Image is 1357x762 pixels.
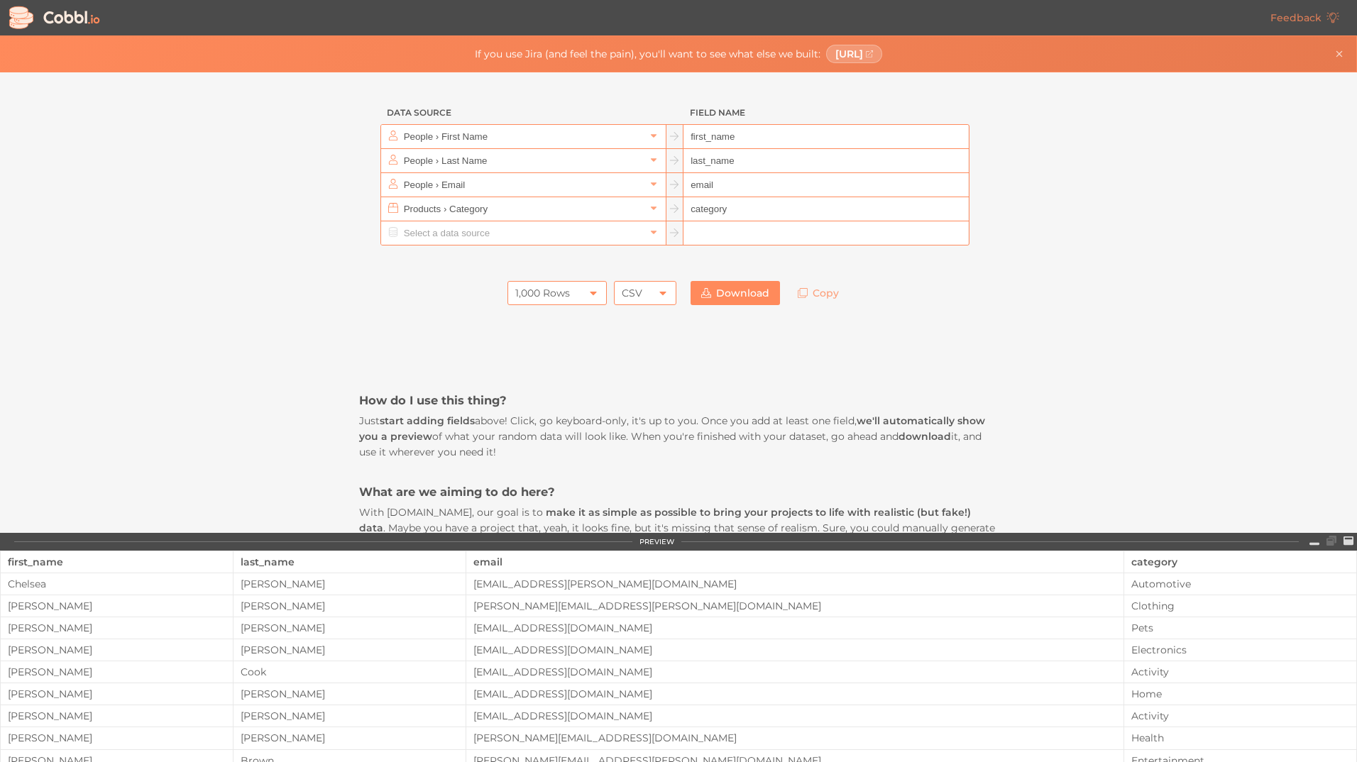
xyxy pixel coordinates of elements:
div: [EMAIL_ADDRESS][DOMAIN_NAME] [466,666,1123,678]
div: last_name [241,551,458,573]
div: Automotive [1124,578,1356,590]
div: [PERSON_NAME] [1,666,233,678]
div: [PERSON_NAME] [1,688,233,700]
div: [PERSON_NAME] [234,644,466,656]
strong: make it as simple as possible to bring your projects to life with realistic (but fake!) data [359,506,971,534]
div: Chelsea [1,578,233,590]
div: [PERSON_NAME] [1,644,233,656]
div: category [1131,551,1349,573]
input: Select a data source [400,197,645,221]
div: Health [1124,732,1356,744]
div: [PERSON_NAME] [1,622,233,634]
div: [EMAIL_ADDRESS][DOMAIN_NAME] [466,710,1123,722]
div: [PERSON_NAME] [234,710,466,722]
div: Cook [234,666,466,678]
strong: start adding fields [380,414,475,427]
input: Select a data source [400,125,645,148]
div: Activity [1124,666,1356,678]
input: Select a data source [400,149,645,172]
div: 1,000 Rows [515,281,570,305]
div: [PERSON_NAME] [234,578,466,590]
div: Clothing [1124,600,1356,612]
h3: Field Name [683,101,969,125]
input: Select a data source [400,173,645,197]
div: [PERSON_NAME] [1,600,233,612]
div: Pets [1124,622,1356,634]
div: email [473,551,1116,573]
a: [URL] [826,45,883,63]
strong: download [899,430,951,443]
span: If you use Jira (and feel the pain), you'll want to see what else we built: [475,48,820,60]
h3: What are we aiming to do here? [359,484,998,499]
div: [PERSON_NAME] [234,688,466,700]
div: CSV [622,281,642,305]
div: [PERSON_NAME] [1,732,233,744]
input: Select a data source [400,221,645,245]
div: PREVIEW [639,538,674,546]
div: [PERSON_NAME] [1,710,233,722]
div: [EMAIL_ADDRESS][DOMAIN_NAME] [466,622,1123,634]
div: [PERSON_NAME] [234,622,466,634]
div: [PERSON_NAME] [234,600,466,612]
div: [EMAIL_ADDRESS][DOMAIN_NAME] [466,644,1123,656]
h3: Data Source [380,101,666,125]
div: first_name [8,551,226,573]
p: With [DOMAIN_NAME], our goal is to . Maybe you have a project that, yeah, it looks fine, but it's... [359,504,998,600]
div: [EMAIL_ADDRESS][PERSON_NAME][DOMAIN_NAME] [466,578,1123,590]
h3: How do I use this thing? [359,392,998,408]
div: Activity [1124,710,1356,722]
a: Copy [787,281,850,305]
a: Feedback [1260,6,1350,30]
div: Home [1124,688,1356,700]
div: [PERSON_NAME][EMAIL_ADDRESS][DOMAIN_NAME] [466,732,1123,744]
div: [PERSON_NAME][EMAIL_ADDRESS][PERSON_NAME][DOMAIN_NAME] [466,600,1123,612]
a: Download [691,281,780,305]
div: Electronics [1124,644,1356,656]
div: [EMAIL_ADDRESS][DOMAIN_NAME] [466,688,1123,700]
p: Just above! Click, go keyboard-only, it's up to you. Once you add at least one field, of what you... [359,413,998,460]
span: [URL] [835,48,863,60]
button: Close banner [1331,45,1348,62]
div: [PERSON_NAME] [234,732,466,744]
